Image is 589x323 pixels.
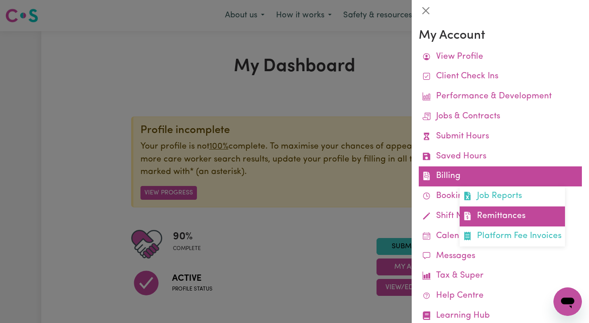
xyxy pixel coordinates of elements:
a: Messages [419,246,582,266]
a: Tax & Super [419,266,582,286]
iframe: Button to launch messaging window [553,287,582,316]
a: View Profile [419,47,582,67]
a: Calendar [419,226,582,246]
a: Jobs & Contracts [419,107,582,127]
a: BillingJob ReportsRemittancesPlatform Fee Invoices [419,166,582,186]
a: Remittances [460,206,565,226]
a: Saved Hours [419,147,582,167]
a: Bookings [419,186,582,206]
h3: My Account [419,28,582,44]
a: Platform Fee Invoices [460,226,565,246]
a: Job Reports [460,186,565,206]
a: Shift Notes [419,206,582,226]
a: Client Check Ins [419,67,582,87]
button: Close [419,4,433,18]
a: Help Centre [419,286,582,306]
a: Submit Hours [419,127,582,147]
a: Performance & Development [419,87,582,107]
